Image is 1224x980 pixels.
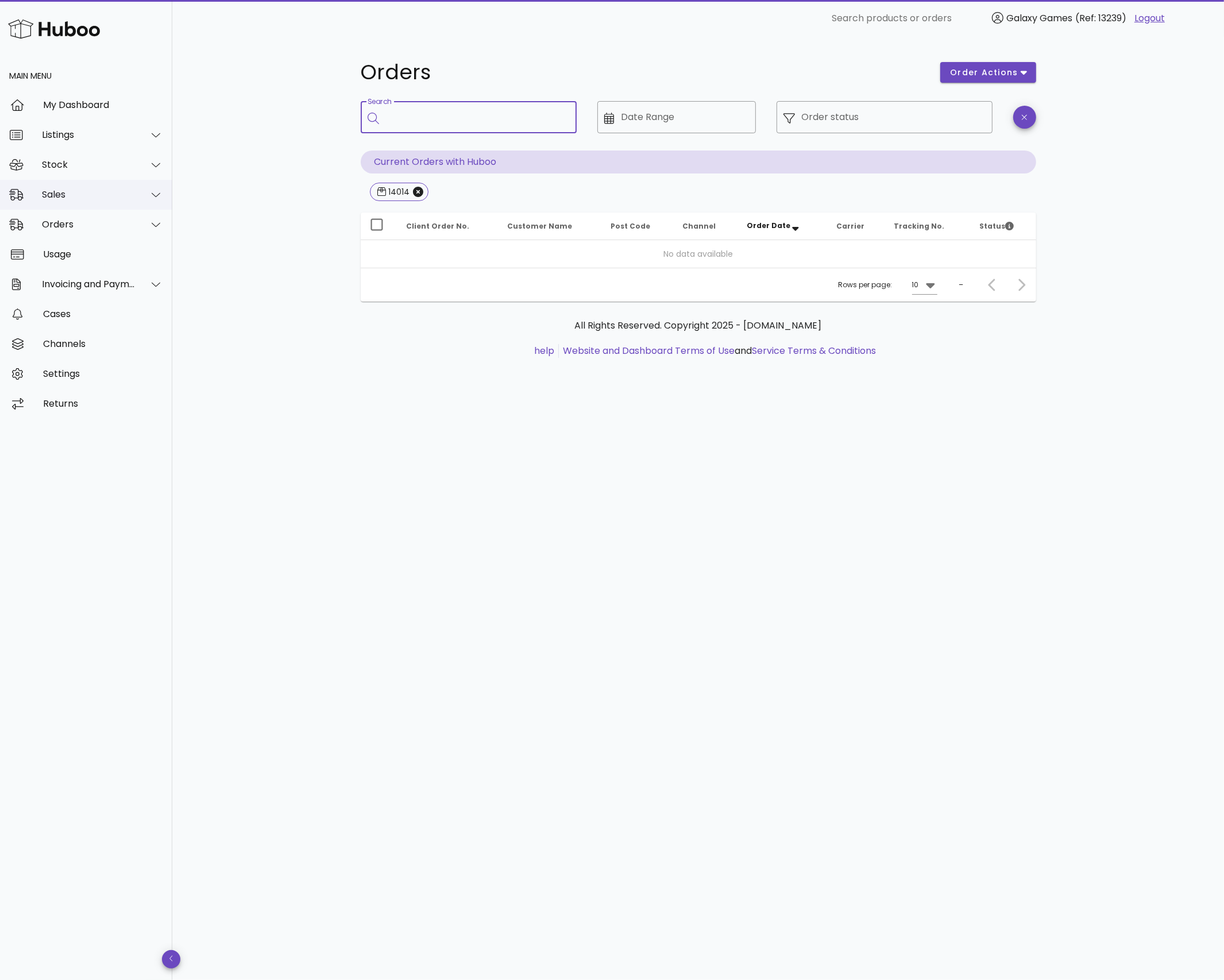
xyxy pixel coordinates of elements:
[738,213,827,240] th: Order Date: Sorted descending. Activate to remove sorting.
[534,344,554,357] a: help
[752,344,876,357] a: Service Terms & Conditions
[563,344,735,357] a: Website and Dashboard Terms of Use
[559,344,876,358] li: and
[827,213,885,240] th: Carrier
[682,221,716,231] span: Channel
[601,213,673,240] th: Post Code
[42,189,136,200] div: Sales
[413,187,423,197] button: Close
[42,159,136,170] div: Stock
[361,62,927,83] h1: Orders
[508,221,573,231] span: Customer Name
[1006,11,1072,25] span: Galaxy Games
[42,279,136,290] div: Invoicing and Payments
[839,268,937,302] div: Rows per page:
[611,221,650,231] span: Post Code
[970,213,1036,240] th: Status
[361,240,1036,268] td: No data available
[368,98,392,106] label: Search
[42,129,136,140] div: Listings
[43,338,163,349] div: Channels
[747,221,790,230] span: Order Date
[386,186,410,198] div: 14014
[959,280,964,290] div: –
[979,221,1014,231] span: Status
[1134,11,1165,25] a: Logout
[885,213,971,240] th: Tracking No.
[43,398,163,409] div: Returns
[43,249,163,260] div: Usage
[8,17,100,41] img: Huboo Logo
[949,67,1018,79] span: order actions
[370,319,1027,333] p: All Rights Reserved. Copyright 2025 - [DOMAIN_NAME]
[43,99,163,110] div: My Dashboard
[407,221,470,231] span: Client Order No.
[940,62,1036,83] button: order actions
[673,213,738,240] th: Channel
[43,368,163,379] div: Settings
[836,221,864,231] span: Carrier
[894,221,945,231] span: Tracking No.
[361,151,1036,173] p: Current Orders with Huboo
[499,213,602,240] th: Customer Name
[912,276,937,294] div: 10Rows per page:
[42,219,136,230] div: Orders
[43,308,163,319] div: Cases
[1075,11,1126,25] span: (Ref: 13239)
[397,213,499,240] th: Client Order No.
[912,280,919,290] div: 10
